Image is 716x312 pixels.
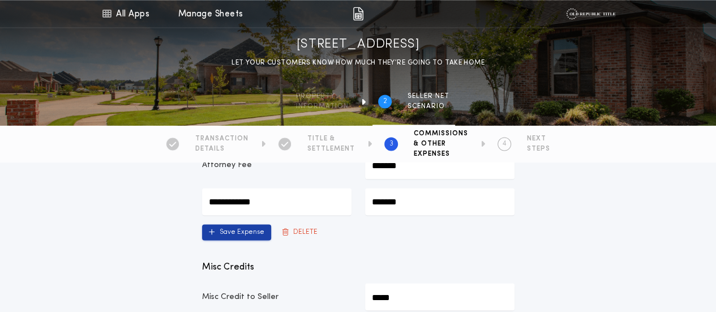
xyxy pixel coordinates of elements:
[195,134,248,143] span: TRANSACTION
[389,139,393,148] h2: 3
[408,92,449,101] span: SELLER NET
[383,97,387,106] h2: 2
[297,36,420,54] h1: [STREET_ADDRESS]
[527,134,550,143] span: NEXT
[353,7,363,20] img: img
[503,139,507,148] h2: 4
[296,102,349,111] span: information
[414,149,468,159] span: EXPENSES
[202,291,351,302] p: Misc Credit to Seller
[408,102,449,111] span: SCENARIO
[231,57,485,69] p: LET YOUR CUSTOMERS KNOW HOW MUCH THEY’RE GOING TO TAKE HOME
[202,160,351,171] p: Attorney Fee
[202,260,515,274] p: Misc Credits
[307,144,355,153] span: SETTLEMENT
[414,139,468,148] span: & OTHER
[202,224,271,240] button: Save Expense
[195,144,248,153] span: DETAILS
[307,134,355,143] span: TITLE &
[296,92,349,101] span: Property
[527,144,550,153] span: STEPS
[276,224,324,240] button: DELETE
[414,129,468,138] span: COMMISSIONS
[566,8,615,19] img: vs-icon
